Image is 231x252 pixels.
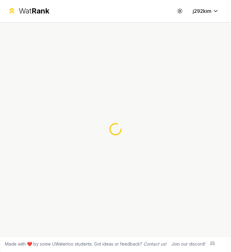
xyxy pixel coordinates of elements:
div: Join our discord! [171,241,205,247]
a: Contact us! [143,241,166,246]
button: j292kim [188,6,224,17]
span: j292kim [193,7,211,15]
span: Rank [32,6,49,15]
span: Made with ❤️ by some UWaterloo students. Got ideas or feedback? [5,241,166,247]
div: Wat [19,6,49,16]
a: WatRank [7,6,49,16]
